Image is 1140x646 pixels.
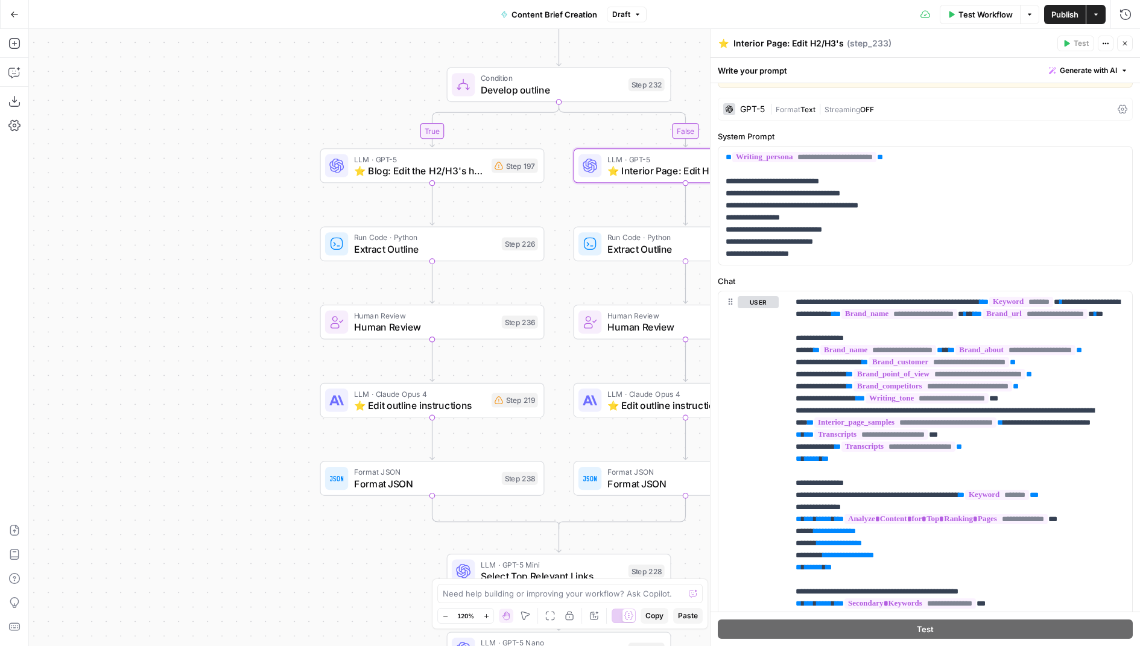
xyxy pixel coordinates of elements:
div: Format JSONFormat JSONStep 238 [320,461,545,496]
span: Human Review [607,310,749,321]
label: System Prompt [718,130,1133,142]
span: ⭐️ Blog: Edit the H2/H3's here [354,163,486,178]
div: LLM · GPT-5 MiniSelect Top Relevant LinksStep 228 [447,554,671,589]
span: Format JSON [607,477,749,491]
button: Generate with AI [1044,63,1133,78]
span: LLM · GPT-5 [354,153,486,165]
div: Run Code · PythonExtract OutlineStep 226 [320,227,545,262]
span: OFF [860,105,874,114]
button: Content Brief Creation [493,5,604,24]
div: Human ReviewHuman ReviewStep 236 [320,305,545,340]
g: Edge from step_240 to step_232-conditional-end [559,495,686,529]
span: Human Review [354,320,496,334]
div: Step 238 [502,472,538,485]
g: Edge from step_234 to step_237 [683,261,688,303]
div: Format JSONFormat JSONStep 240 [574,461,798,496]
g: Edge from step_237 to step_235 [683,339,688,382]
button: Draft [607,7,647,22]
button: Test [718,619,1133,639]
div: Step 232 [629,78,665,92]
span: LLM · Claude Opus 4 [354,388,486,399]
g: Edge from step_232-conditional-end to step_228 [557,525,561,552]
div: GPT-5 [740,105,765,113]
button: Test [1057,36,1094,51]
div: Step 197 [492,159,538,173]
span: ⭐️ Interior Page: Edit H2/H3's [607,163,738,178]
button: user [738,296,779,308]
g: Edge from step_226 to step_236 [430,261,434,303]
div: Step 219 [492,393,538,408]
span: Run Code · Python [354,232,496,243]
span: ( step_233 ) [847,37,891,49]
span: | [815,103,825,115]
span: ⭐️ Edit outline instructions [607,398,738,413]
g: Edge from step_238 to step_232-conditional-end [432,495,559,529]
div: LLM · Claude Opus 4⭐️ Edit outline instructionsStep 235 [574,383,798,418]
div: Step 236 [502,315,538,329]
div: Write your prompt [711,58,1140,83]
span: Copy [645,610,663,621]
span: Develop outline [481,83,622,97]
span: Draft [612,9,630,20]
span: LLM · Claude Opus 4 [607,388,738,399]
span: Test [917,623,934,635]
g: Edge from step_232 to step_197 [430,101,559,147]
div: LLM · GPT-5⭐️ Interior Page: Edit H2/H3'sStep 233 [574,148,798,183]
span: | [770,103,776,115]
span: ⭐️ Edit outline instructions [354,398,486,413]
g: Edge from step_225 to step_232 [557,24,561,66]
span: Condition [481,72,622,84]
span: Test [1074,38,1089,49]
div: LLM · GPT-5⭐️ Blog: Edit the H2/H3's hereStep 197 [320,148,545,183]
span: Human Review [607,320,749,334]
span: Content Brief Creation [511,8,597,21]
g: Edge from step_233 to step_234 [683,183,688,226]
span: Publish [1051,8,1078,21]
span: Select Top Relevant Links [481,569,622,583]
label: Chat [718,275,1133,287]
span: Extract Outline [354,242,496,256]
textarea: ⭐️ Interior Page: Edit H2/H3's [718,37,844,49]
button: Paste [673,608,703,624]
span: Format JSON [354,477,496,491]
g: Edge from step_219 to step_238 [430,417,434,460]
div: Run Code · PythonExtract OutlineStep 234 [574,227,798,262]
span: Generate with AI [1060,65,1117,76]
span: Extract Outline [607,242,749,256]
div: Step 228 [629,565,665,578]
button: Test Workflow [940,5,1020,24]
div: Human ReviewHuman ReviewStep 237 [574,305,798,340]
span: Format JSON [354,466,496,478]
g: Edge from step_232 to step_233 [559,101,688,147]
span: Format JSON [607,466,749,478]
div: Step 226 [502,238,538,251]
span: Streaming [825,105,860,114]
span: 120% [457,611,474,621]
span: LLM · GPT-5 [607,153,738,165]
button: Copy [641,608,668,624]
button: Publish [1044,5,1086,24]
div: ConditionDevelop outlineStep 232 [447,68,671,103]
span: Format [776,105,800,114]
span: Test Workflow [958,8,1013,21]
span: Run Code · Python [607,232,749,243]
g: Edge from step_235 to step_240 [683,417,688,460]
g: Edge from step_197 to step_226 [430,183,434,226]
g: Edge from step_228 to step_230 [557,588,561,631]
span: Paste [678,610,698,621]
span: Human Review [354,310,496,321]
span: Text [800,105,815,114]
span: LLM · GPT-5 Mini [481,559,622,570]
div: LLM · Claude Opus 4⭐️ Edit outline instructionsStep 219 [320,383,545,418]
g: Edge from step_236 to step_219 [430,339,434,382]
